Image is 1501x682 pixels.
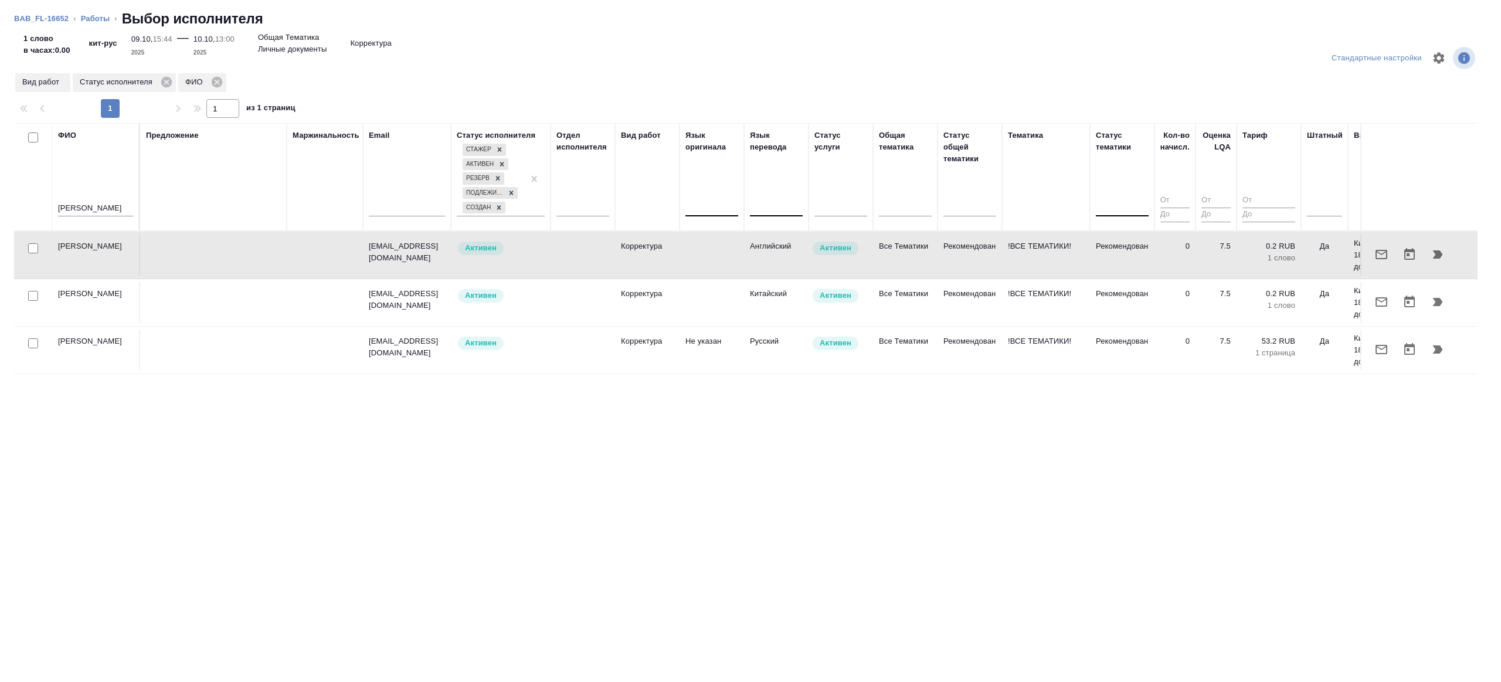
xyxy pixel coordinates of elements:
div: Тариф [1242,130,1268,141]
input: От [1160,194,1190,208]
p: 0.2 RUB [1242,240,1295,252]
p: 15:44 [153,35,172,43]
div: Стажер, Активен, Резерв, Подлежит внедрению, Создан [461,201,507,215]
div: Стажер, Активен, Резерв, Подлежит внедрению, Создан [461,171,505,186]
div: Стажер, Активен, Резерв, Подлежит внедрению, Создан [461,142,507,157]
td: Рекомендован [938,282,1002,323]
td: 7.5 [1196,235,1237,276]
td: Русский [744,330,809,371]
td: [PERSON_NAME] [52,235,140,276]
div: Статус исполнителя [73,73,176,92]
p: 10.10, [193,35,215,43]
p: 1 страница [1242,347,1295,359]
div: Рядовой исполнитель: назначай с учетом рейтинга [457,240,545,256]
td: 0 [1154,330,1196,371]
p: Активен [820,337,851,349]
span: Настроить таблицу [1425,44,1453,72]
input: От [1201,194,1231,208]
td: Английский [744,235,809,276]
div: ФИО [58,130,76,141]
td: 0 [1154,235,1196,276]
div: Подлежит внедрению [463,187,505,199]
div: Активен [463,158,495,171]
p: Активен [820,290,851,301]
button: Открыть календарь загрузки [1395,240,1424,269]
td: Да [1301,330,1348,371]
div: Рядовой исполнитель: назначай с учетом рейтинга [457,335,545,351]
p: [EMAIL_ADDRESS][DOMAIN_NAME] [369,240,445,264]
div: Статус услуги [814,130,867,153]
h2: Выбор исполнителя [122,9,263,28]
div: Язык оригинала [685,130,738,153]
nav: breadcrumb [14,9,1487,28]
div: Статус тематики [1096,130,1149,153]
div: Общая тематика [879,130,932,153]
p: 53.2 RUB [1242,335,1295,347]
span: из 1 страниц [246,101,296,118]
input: До [1242,208,1295,222]
button: Отправить предложение о работе [1367,288,1395,316]
div: Стажер, Активен, Резерв, Подлежит внедрению, Создан [461,157,510,172]
td: [PERSON_NAME] [52,282,140,323]
div: — [177,28,189,59]
span: Посмотреть информацию [1453,47,1478,69]
p: 1 слово [1242,300,1295,311]
div: Создан [463,202,493,214]
p: Активен [820,242,851,254]
div: Язык перевода [750,130,803,153]
td: [PERSON_NAME] [52,330,140,371]
td: Рекомендован [1090,282,1154,323]
li: ‹ [73,13,76,25]
td: Рекомендован [1090,235,1154,276]
input: Выбери исполнителей, чтобы отправить приглашение на работу [28,338,38,348]
div: Стажер [463,144,493,156]
p: Общая Тематика [258,32,320,43]
td: 0 [1154,282,1196,323]
div: Предложение [146,130,199,141]
input: До [1201,208,1231,222]
p: !ВСЕ ТЕМАТИКИ! [1008,288,1084,300]
p: Активен [465,290,497,301]
td: Да [1301,282,1348,323]
p: 09.10, [131,35,153,43]
p: !ВСЕ ТЕМАТИКИ! [1008,240,1084,252]
div: Статус общей тематики [943,130,996,165]
p: Вид работ [22,76,63,88]
input: От [1242,194,1295,208]
button: Отправить предложение о работе [1367,335,1395,364]
a: BAB_FL-16652 [14,14,69,23]
a: Работы [81,14,110,23]
div: Вид работ [621,130,661,141]
p: !ВСЕ ТЕМАТИКИ! [1008,335,1084,347]
button: Продолжить [1424,335,1452,364]
td: Да [1301,235,1348,276]
p: Активен [465,337,497,349]
input: Выбери исполнителей, чтобы отправить приглашение на работу [28,291,38,301]
div: Email [369,130,389,141]
td: Рекомендован [1090,330,1154,371]
td: Все Тематики [873,330,938,371]
div: split button [1329,49,1425,67]
p: [EMAIL_ADDRESS][DOMAIN_NAME] [369,335,445,359]
div: Статус исполнителя [457,130,535,141]
td: 7.5 [1196,330,1237,371]
td: Не указан [680,330,744,371]
button: Открыть календарь загрузки [1395,335,1424,364]
button: Продолжить [1424,288,1452,316]
td: Рекомендован [938,235,1002,276]
div: Оценка LQA [1201,130,1231,153]
div: Взаимодействие и доп. информация [1354,130,1496,141]
p: Корректура [621,335,674,347]
input: Выбери исполнителей, чтобы отправить приглашение на работу [28,243,38,253]
td: Китайский [744,282,809,323]
p: ФИО [185,76,207,88]
p: Активен [465,242,497,254]
td: 7.5 [1196,282,1237,323]
p: [EMAIL_ADDRESS][DOMAIN_NAME] [369,288,445,311]
td: Рекомендован [938,330,1002,371]
div: Отдел исполнителя [556,130,609,153]
td: Все Тематики [873,235,938,276]
p: Статус исполнителя [80,76,157,88]
p: 13:00 [215,35,235,43]
p: 0.2 RUB [1242,288,1295,300]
